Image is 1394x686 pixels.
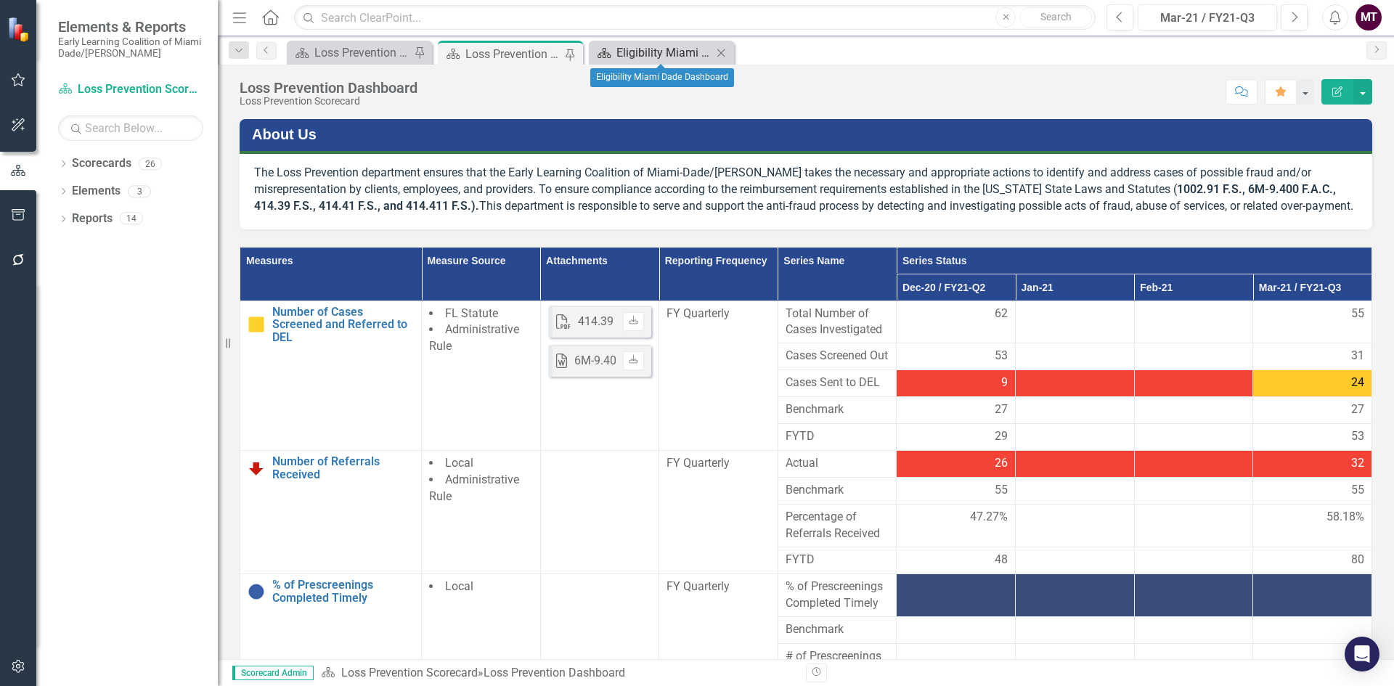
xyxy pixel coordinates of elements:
img: No Information [248,583,265,600]
p: The Loss Prevention department ensures that the Early Learning Coalition of Miami-Dade/[PERSON_NA... [254,165,1358,215]
strong: 1002.91 F.S., 6M-9.400 F.A.C., 414.39 F.S., 414.41 F.S., and 414.411 F.S.). [254,182,1336,213]
div: Loss Prevention Attendance Monitoring Dashboard [314,44,410,62]
td: Double-Click to Edit [897,370,1016,397]
td: Double-Click to Edit [897,343,1016,370]
td: Double-Click to Edit [897,397,1016,424]
a: Loss Prevention Attendance Monitoring Dashboard [290,44,410,62]
div: Eligibility Miami Dade Dashboard [616,44,712,62]
td: Double-Click to Edit [659,451,778,574]
span: % of Prescreenings Completed Timely [786,579,889,612]
td: Double-Click to Edit Right Click for Context Menu [240,451,422,574]
div: Loss Prevention Dashboard [240,80,417,96]
a: Number of Referrals Received [272,455,414,481]
span: Search [1040,11,1072,23]
a: Elements [72,183,121,200]
td: Double-Click to Edit [897,478,1016,505]
span: 53 [995,348,1008,364]
td: Double-Click to Edit [1253,478,1372,505]
td: Double-Click to Edit [659,301,778,451]
div: Loss Prevention Scorecard [240,96,417,107]
span: 47.27% [970,509,1008,526]
div: Loss Prevention Dashboard [465,45,561,63]
img: Below Plan [248,460,265,477]
td: Double-Click to Edit [1253,451,1372,478]
td: Double-Click to Edit Right Click for Context Menu [240,301,422,451]
input: Search Below... [58,115,203,141]
a: % of Prescreenings Completed Timely [272,579,414,604]
a: Eligibility Miami Dade Dashboard [592,44,712,62]
span: Local [445,579,473,593]
td: Double-Click to Edit [1253,397,1372,424]
img: Caution [248,316,265,333]
span: 29 [995,428,1008,445]
td: Double-Click to Edit [422,301,541,451]
span: Administrative Rule [429,322,519,353]
td: Double-Click to Edit [778,478,897,505]
div: 26 [139,158,162,170]
span: 53 [1351,428,1364,445]
div: Loss Prevention Dashboard [484,666,625,679]
a: Loss Prevention Scorecard [341,666,478,679]
span: Elements & Reports [58,18,203,36]
h3: About Us [252,126,1365,142]
td: Double-Click to Edit [897,643,1016,686]
span: 27 [995,401,1008,418]
span: Actual [786,455,889,472]
span: FL Statute [445,306,498,320]
td: Double-Click to Edit [422,451,541,574]
td: Double-Click to Edit [897,616,1016,643]
a: Reports [72,211,113,227]
span: 27 [1351,401,1364,418]
span: Benchmark [786,482,889,499]
span: 55 [1351,482,1364,499]
span: Percentage of Referrals Received [786,509,889,542]
span: Local [445,456,473,470]
input: Search ClearPoint... [294,5,1096,30]
button: Mar-21 / FY21-Q3 [1138,4,1277,30]
div: Open Intercom Messenger [1345,637,1379,671]
span: Total Number of Cases Investigated [786,306,889,339]
td: Double-Click to Edit [1253,643,1372,686]
span: Benchmark [786,621,889,638]
span: Administrative Rule [429,473,519,503]
div: Eligibility Miami Dade Dashboard [590,68,734,87]
div: 6M-9.400.doc [574,353,645,369]
span: # of Prescreenings completed timely [786,648,889,682]
span: 62 [995,306,1008,322]
span: 48 [995,552,1008,568]
td: Double-Click to Edit [897,451,1016,478]
div: FY Quarterly [667,306,770,322]
span: 80 [1351,552,1364,568]
span: 26 [995,455,1008,472]
td: Double-Click to Edit [778,616,897,643]
td: Double-Click to Edit [1253,343,1372,370]
span: 9 [1001,375,1008,391]
td: Double-Click to Edit [778,397,897,424]
div: Mar-21 / FY21-Q3 [1143,9,1272,27]
span: Cases Sent to DEL [786,375,889,391]
span: 32 [1351,455,1364,472]
div: » [321,665,795,682]
span: 55 [995,482,1008,499]
td: Double-Click to Edit [540,301,659,451]
div: 414.39 Fraud.pdf [578,314,667,330]
span: Benchmark [786,401,889,418]
div: FY Quarterly [667,455,770,472]
img: ClearPoint Strategy [7,17,33,42]
td: Double-Click to Edit [778,343,897,370]
div: FY Quarterly [667,579,770,595]
div: 14 [120,213,143,225]
div: 3 [128,185,151,197]
span: Cases Screened Out [786,348,889,364]
span: FYTD [786,428,889,445]
td: Double-Click to Edit [778,643,897,686]
span: 31 [1351,348,1364,364]
a: Loss Prevention Scorecard [58,81,203,98]
td: Double-Click to Edit [778,370,897,397]
td: Double-Click to Edit [1253,370,1372,397]
td: Double-Click to Edit [778,451,897,478]
a: Scorecards [72,155,131,172]
span: 24 [1351,375,1364,391]
button: MT [1356,4,1382,30]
